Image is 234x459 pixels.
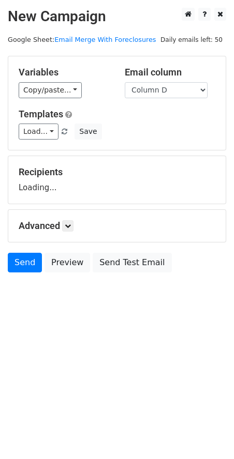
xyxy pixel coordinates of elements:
[8,8,226,25] h2: New Campaign
[19,82,82,98] a: Copy/paste...
[8,36,156,43] small: Google Sheet:
[19,124,58,140] a: Load...
[45,253,90,272] a: Preview
[157,36,226,43] a: Daily emails left: 50
[19,166,215,178] h5: Recipients
[19,109,63,119] a: Templates
[75,124,101,140] button: Save
[125,67,215,78] h5: Email column
[8,253,42,272] a: Send
[19,67,109,78] h5: Variables
[19,220,215,232] h5: Advanced
[157,34,226,45] span: Daily emails left: 50
[93,253,171,272] a: Send Test Email
[54,36,156,43] a: Email Merge With Foreclosures
[19,166,215,193] div: Loading...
